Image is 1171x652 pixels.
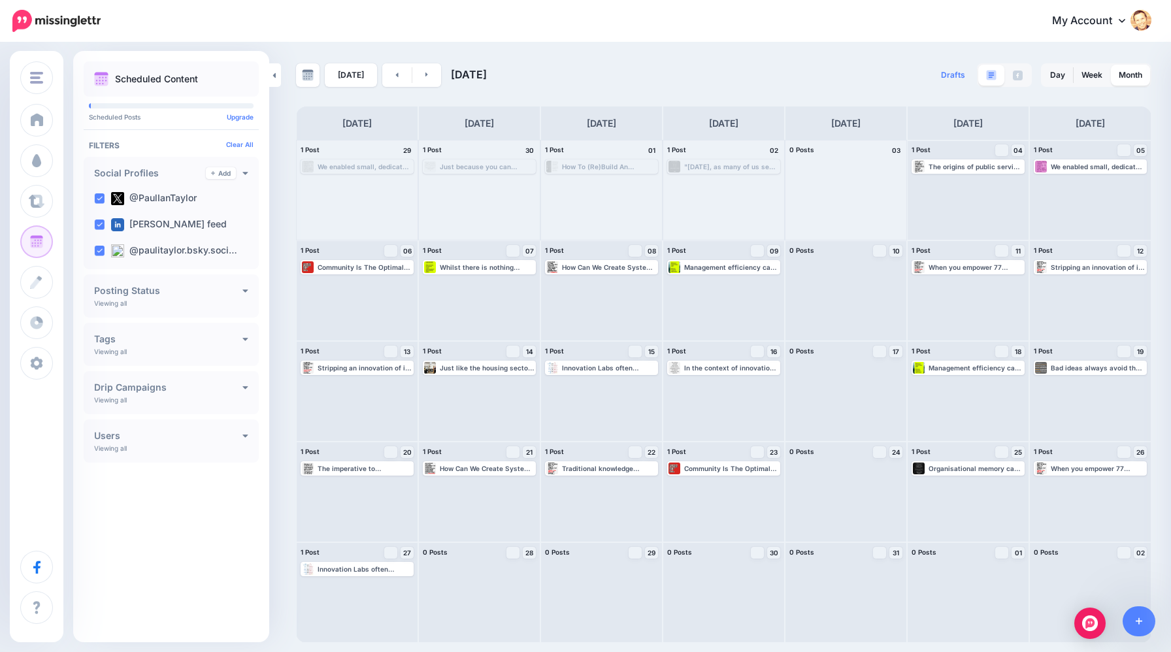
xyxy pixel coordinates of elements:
[1134,346,1147,357] a: 19
[401,245,414,257] a: 06
[648,449,655,455] span: 22
[648,248,656,254] span: 08
[523,346,536,357] a: 14
[562,465,657,472] div: Traditional knowledge management (KM) treats successful habits like sterile data: a document, a p...
[318,465,412,472] div: The imperative to demonstrate accountability through simple, public rankings appears to outweigh ...
[1015,248,1021,254] span: 11
[767,144,780,156] h4: 02
[645,547,658,559] a: 29
[440,465,535,472] div: How Can We Create Systems Where Knowledge Becomes Contagious?: [URL]
[301,146,320,154] span: 1 Post
[342,116,372,131] h4: [DATE]
[709,116,738,131] h4: [DATE]
[301,246,320,254] span: 1 Post
[770,248,778,254] span: 09
[767,547,780,559] a: 30
[94,72,108,86] img: calendar.png
[684,163,779,171] div: "[DATE], as many of us seek to explore a more human-centered approach, exemplified by concepts li...
[523,446,536,458] a: 21
[526,348,533,355] span: 14
[684,364,779,372] div: In the context of innovation, capability encompasses the knowledge, skills, processes, and resour...
[929,263,1023,271] div: When you empower 77 different teams to innovate locally, how do you ensure the best ideas—the bre...
[767,245,780,257] a: 09
[831,116,861,131] h4: [DATE]
[1014,147,1023,154] span: 04
[941,71,965,79] span: Drafts
[111,244,237,257] label: @paulitaylor.bsky.soci…
[423,347,442,355] span: 1 Post
[562,263,657,271] div: How Can We Create Systems Where Knowledge Becomes Contagious?: [URL]
[912,347,931,355] span: 1 Post
[1134,446,1147,458] a: 26
[912,146,931,154] span: 1 Post
[525,248,534,254] span: 07
[206,167,236,179] a: Add
[684,465,779,472] div: Community Is The Optimal Unit For Change: Agile place is easier to change as it is focused on a s...
[523,144,536,156] h4: 30
[667,246,686,254] span: 1 Post
[115,74,198,84] p: Scheduled Content
[94,444,127,452] p: Viewing all
[523,245,536,257] a: 07
[648,348,655,355] span: 15
[1076,116,1105,131] h4: [DATE]
[1034,347,1053,355] span: 1 Post
[1015,549,1022,556] span: 01
[889,547,902,559] a: 31
[1014,449,1022,455] span: 25
[12,10,101,32] img: Missinglettr
[667,347,686,355] span: 1 Post
[912,246,931,254] span: 1 Post
[770,348,777,355] span: 16
[545,548,570,556] span: 0 Posts
[403,549,411,556] span: 27
[789,246,814,254] span: 0 Posts
[892,449,900,455] span: 24
[401,346,414,357] a: 13
[111,218,124,231] img: linkedin-square.png
[1051,364,1146,372] div: Bad ideas always avoid the root cause or causes. Read more 👉 [URL]
[94,299,127,307] p: Viewing all
[440,163,535,171] div: Just because you can measure something, doesn't mean you should. Read more 👉 [URL]
[111,218,227,231] label: [PERSON_NAME] feed
[1012,547,1025,559] a: 01
[526,449,533,455] span: 21
[318,364,412,372] div: Stripping an innovation of its cultural and behavioural “why” renders the resulting learning usel...
[1136,147,1145,154] span: 05
[94,169,206,178] h4: Social Profiles
[1134,245,1147,257] a: 12
[226,140,254,148] a: Clear All
[1111,65,1150,86] a: Month
[1034,146,1053,154] span: 1 Post
[667,146,686,154] span: 1 Post
[423,548,448,556] span: 0 Posts
[667,548,692,556] span: 0 Posts
[1134,144,1147,156] a: 05
[789,548,814,556] span: 0 Posts
[423,146,442,154] span: 1 Post
[645,245,658,257] a: 08
[301,347,320,355] span: 1 Post
[770,449,778,455] span: 23
[525,549,533,556] span: 28
[562,163,657,171] div: How To (Re)Build An Innovation Lab ▸ [URL]
[318,163,412,171] div: We enabled small, dedicated teams – often just a handful of people – to literally embed themselve...
[30,72,43,84] img: menu.png
[1012,446,1025,458] a: 25
[545,448,564,455] span: 1 Post
[111,192,197,205] label: @PaulIanTaylor
[111,192,124,205] img: twitter-square.png
[404,348,410,355] span: 13
[645,446,658,458] a: 22
[523,547,536,559] a: 28
[94,334,242,344] h4: Tags
[111,244,124,257] img: bluesky-square.png
[1012,144,1025,156] a: 04
[301,448,320,455] span: 1 Post
[545,347,564,355] span: 1 Post
[893,549,899,556] span: 31
[929,364,1023,372] div: Management efficiency can ignore 'soft stuff' like relationships or feelings. Read more 👉 [URL]
[1136,449,1144,455] span: 26
[770,549,778,556] span: 30
[648,549,655,556] span: 29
